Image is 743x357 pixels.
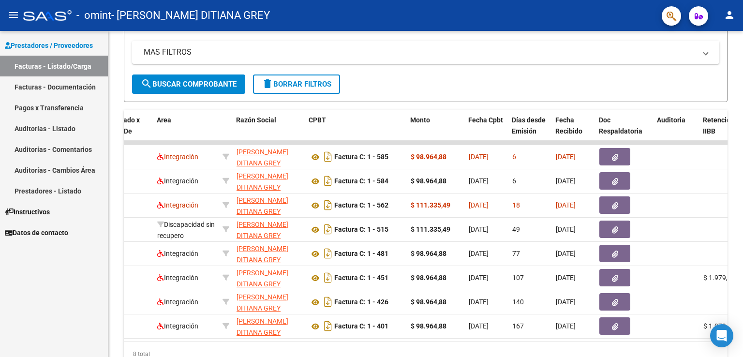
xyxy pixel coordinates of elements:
[237,219,301,239] div: 27960552798
[508,110,551,152] datatable-header-cell: Días desde Emisión
[157,322,198,330] span: Integración
[232,110,305,152] datatable-header-cell: Razón Social
[512,177,516,185] span: 6
[322,246,334,261] i: Descargar documento
[551,110,595,152] datatable-header-cell: Fecha Recibido
[703,274,735,282] span: $ 1.979,30
[237,269,288,288] span: [PERSON_NAME] DITIANA GREY
[411,250,446,257] strong: $ 98.964,88
[76,5,111,26] span: - omint
[237,245,288,264] span: [PERSON_NAME] DITIANA GREY
[512,250,520,257] span: 77
[469,298,489,306] span: [DATE]
[104,116,140,135] span: Facturado x Orden De
[5,207,50,217] span: Instructivos
[556,177,576,185] span: [DATE]
[334,298,388,306] strong: Factura C: 1 - 426
[153,110,218,152] datatable-header-cell: Area
[157,221,215,239] span: Discapacidad sin recupero
[556,298,576,306] span: [DATE]
[469,225,489,233] span: [DATE]
[262,78,273,89] mat-icon: delete
[512,201,520,209] span: 18
[237,172,288,191] span: [PERSON_NAME] DITIANA GREY
[141,78,152,89] mat-icon: search
[469,177,489,185] span: [DATE]
[100,110,153,152] datatable-header-cell: Facturado x Orden De
[334,323,388,330] strong: Factura C: 1 - 401
[469,322,489,330] span: [DATE]
[157,274,198,282] span: Integración
[144,47,696,58] mat-panel-title: MAS FILTROS
[237,171,301,191] div: 27960552798
[237,243,301,264] div: 27960552798
[512,274,524,282] span: 107
[334,202,388,209] strong: Factura C: 1 - 562
[237,316,301,336] div: 27960552798
[132,41,719,64] mat-expansion-panel-header: MAS FILTROS
[406,110,464,152] datatable-header-cell: Monto
[411,201,450,209] strong: $ 111.335,49
[322,318,334,334] i: Descargar documento
[595,110,653,152] datatable-header-cell: Doc Respaldatoria
[157,177,198,185] span: Integración
[599,116,642,135] span: Doc Respaldatoria
[464,110,508,152] datatable-header-cell: Fecha Cpbt
[411,153,446,161] strong: $ 98.964,88
[703,116,734,135] span: Retencion IIBB
[157,116,171,124] span: Area
[237,148,288,167] span: [PERSON_NAME] DITIANA GREY
[469,201,489,209] span: [DATE]
[237,221,288,239] span: [PERSON_NAME] DITIANA GREY
[237,292,301,312] div: 27960552798
[710,324,733,347] div: Open Intercom Messenger
[5,227,68,238] span: Datos de contacto
[157,250,198,257] span: Integración
[703,322,735,330] span: $ 1.979,30
[132,74,245,94] button: Buscar Comprobante
[157,298,198,306] span: Integración
[469,153,489,161] span: [DATE]
[322,270,334,285] i: Descargar documento
[237,293,288,312] span: [PERSON_NAME] DITIANA GREY
[411,298,446,306] strong: $ 98.964,88
[322,197,334,213] i: Descargar documento
[512,298,524,306] span: 140
[469,250,489,257] span: [DATE]
[322,173,334,189] i: Descargar documento
[262,80,331,89] span: Borrar Filtros
[334,250,388,258] strong: Factura C: 1 - 481
[334,153,388,161] strong: Factura C: 1 - 585
[411,225,450,233] strong: $ 111.335,49
[556,274,576,282] span: [DATE]
[8,9,19,21] mat-icon: menu
[411,177,446,185] strong: $ 98.964,88
[237,147,301,167] div: 27960552798
[334,226,388,234] strong: Factura C: 1 - 515
[411,274,446,282] strong: $ 98.964,88
[334,178,388,185] strong: Factura C: 1 - 584
[556,153,576,161] span: [DATE]
[469,274,489,282] span: [DATE]
[512,116,546,135] span: Días desde Emisión
[237,196,288,215] span: [PERSON_NAME] DITIANA GREY
[512,322,524,330] span: 167
[724,9,735,21] mat-icon: person
[309,116,326,124] span: CPBT
[556,225,576,233] span: [DATE]
[512,153,516,161] span: 6
[111,5,270,26] span: - [PERSON_NAME] DITIANA GREY
[237,268,301,288] div: 27960552798
[653,110,699,152] datatable-header-cell: Auditoria
[512,225,520,233] span: 49
[556,250,576,257] span: [DATE]
[699,110,738,152] datatable-header-cell: Retencion IIBB
[237,317,288,336] span: [PERSON_NAME] DITIANA GREY
[253,74,340,94] button: Borrar Filtros
[334,274,388,282] strong: Factura C: 1 - 451
[468,116,503,124] span: Fecha Cpbt
[141,80,237,89] span: Buscar Comprobante
[236,116,276,124] span: Razón Social
[657,116,685,124] span: Auditoria
[5,40,93,51] span: Prestadores / Proveedores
